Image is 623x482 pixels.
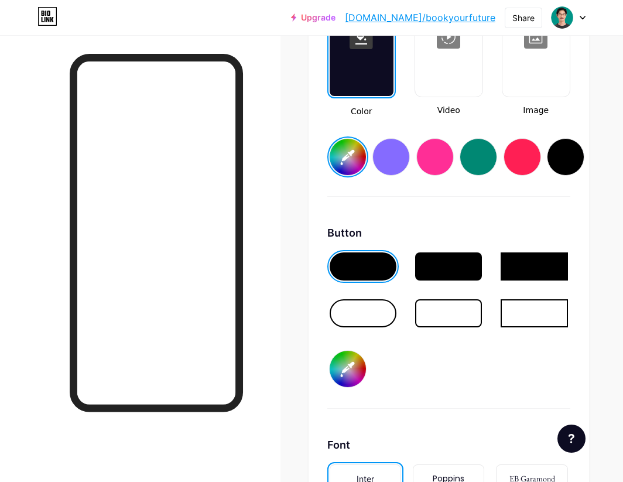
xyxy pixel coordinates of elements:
[327,105,396,118] span: Color
[327,437,570,453] div: Font
[291,13,336,22] a: Upgrade
[512,12,535,24] div: Share
[502,104,570,117] span: Image
[551,6,573,29] img: bookyourfuture
[327,225,570,241] div: Button
[345,11,495,25] a: [DOMAIN_NAME]/bookyourfuture
[415,104,483,117] span: Video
